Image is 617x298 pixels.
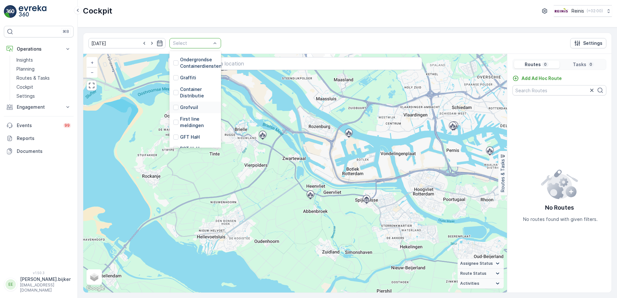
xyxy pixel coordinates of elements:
p: Planning [16,66,35,72]
p: No routes found with given filters. [523,216,598,223]
p: Insights [16,57,33,63]
p: Routes & Tasks [500,159,506,193]
p: Documents [17,148,71,154]
img: logo [4,5,17,18]
button: Operations [4,43,74,55]
p: Cockpit [83,6,112,16]
summary: Assignee Status [458,259,504,269]
p: 99 [65,123,70,128]
p: Grofvuil [180,104,198,111]
p: Tasks [573,61,586,68]
span: + [91,60,94,65]
p: ⌘B [63,29,69,34]
p: Engagement [17,104,61,110]
a: Settings [14,92,74,101]
img: Reinis-Logo-Vrijstaand_Tekengebied-1-copy2_aBO4n7j.png [554,7,569,15]
a: Events99 [4,119,74,132]
p: ( +02:00 ) [587,8,603,14]
a: Zoom In [87,58,97,67]
a: Routes & Tasks [14,74,74,83]
a: Open this area in Google Maps (opens a new window) [85,284,106,293]
button: Reinis(+02:00) [554,5,612,17]
p: No Routes [545,203,574,212]
div: EE [5,279,16,290]
p: Select [173,40,211,46]
span: v 1.50.3 [4,271,74,275]
summary: Activities [458,279,504,289]
p: Settings [583,40,602,46]
a: Layers [87,270,101,284]
p: RST HaH [180,145,199,152]
p: Operations [17,46,61,52]
span: Activities [460,281,479,286]
p: Add Ad Hoc Route [521,75,562,82]
button: EE[PERSON_NAME].bijker[EMAIL_ADDRESS][DOMAIN_NAME] [4,276,74,293]
input: Search for tasks or a location [168,57,422,70]
summary: Route Status [458,269,504,279]
p: Events [17,122,59,129]
p: Reports [17,135,71,142]
p: Settings [16,93,35,99]
p: [PERSON_NAME].bijker [20,276,71,283]
a: Documents [4,145,74,158]
p: Routes & Tasks [16,75,50,81]
a: Cockpit [14,83,74,92]
a: Zoom Out [87,67,97,77]
input: dd/mm/yyyy [88,38,166,48]
span: Assignee Status [460,261,493,266]
p: Ondergrondse Containerdiensten [180,56,221,69]
p: Graffiti [180,74,196,81]
input: Search Routes [512,85,606,95]
a: Insights [14,55,74,65]
p: 0 [543,62,547,67]
p: Routes [525,61,541,68]
a: Add Ad Hoc Route [512,75,562,82]
span: Route Status [460,271,486,276]
p: First line meldingen [180,116,217,129]
img: logo_light-DOdMpM7g.png [19,5,46,18]
p: 0 [589,62,593,67]
button: Engagement [4,101,74,114]
a: Planning [14,65,74,74]
a: Reports [4,132,74,145]
img: Google [85,284,106,293]
span: − [91,69,94,75]
p: [EMAIL_ADDRESS][DOMAIN_NAME] [20,283,71,293]
button: Settings [570,38,606,48]
p: Container Distributie [180,86,217,99]
p: Reinis [571,8,584,14]
img: config error [541,168,578,199]
p: GFT HaH [180,134,200,140]
p: Cockpit [16,84,33,90]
